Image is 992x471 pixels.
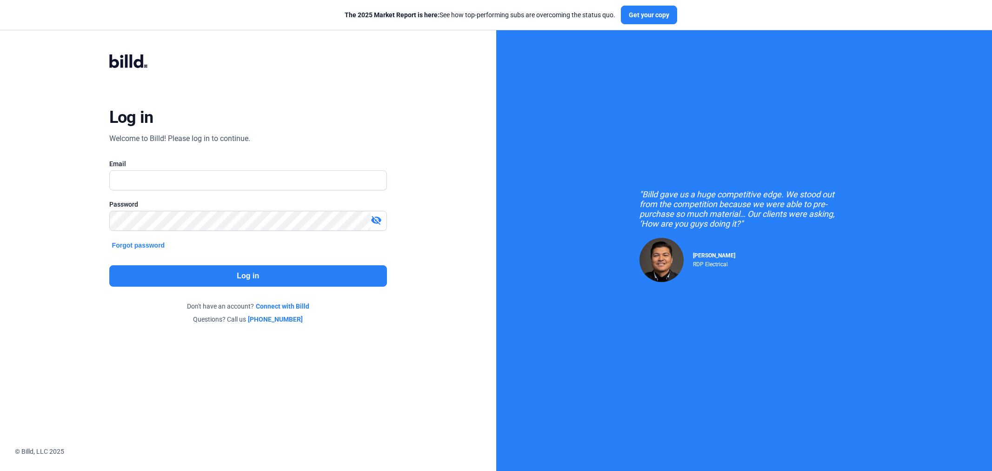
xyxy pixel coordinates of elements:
div: Email [109,159,387,168]
div: Don't have an account? [109,302,387,311]
a: [PHONE_NUMBER] [248,315,303,324]
img: Raul Pacheco [639,238,684,282]
button: Get your copy [621,6,677,24]
mat-icon: visibility_off [371,215,382,226]
a: Connect with Billd [256,302,309,311]
div: Questions? Call us [109,315,387,324]
button: Forgot password [109,240,168,250]
button: Log in [109,265,387,287]
div: Welcome to Billd! Please log in to continue. [109,133,250,144]
div: RDP Electrical [693,259,735,268]
span: The 2025 Market Report is here: [345,11,439,19]
div: Log in [109,107,153,128]
span: [PERSON_NAME] [693,252,735,259]
div: "Billd gave us a huge competitive edge. We stood out from the competition because we were able to... [639,189,849,229]
div: Password [109,200,387,209]
div: See how top-performing subs are overcoming the status quo. [345,10,615,20]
